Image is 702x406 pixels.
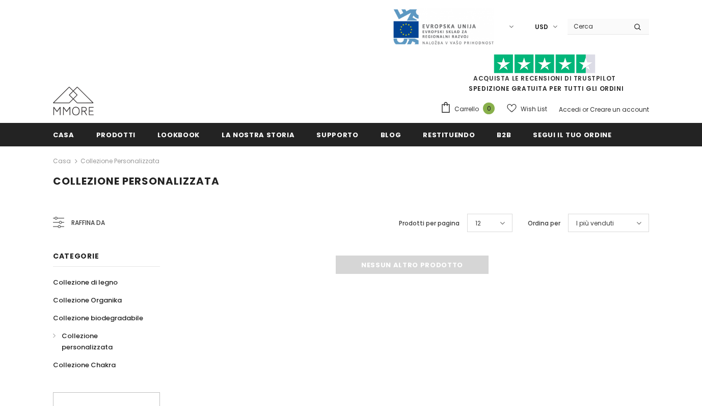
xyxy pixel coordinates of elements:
[53,123,74,146] a: Casa
[590,105,649,114] a: Creare un account
[157,130,200,140] span: Lookbook
[53,309,143,327] a: Collezione biodegradabile
[497,130,511,140] span: B2B
[53,313,143,323] span: Collezione biodegradabile
[53,273,118,291] a: Collezione di legno
[53,277,118,287] span: Collezione di legno
[392,22,494,31] a: Javni Razpis
[96,130,136,140] span: Prodotti
[53,295,122,305] span: Collezione Organika
[222,130,294,140] span: La nostra storia
[440,59,649,93] span: SPEDIZIONE GRATUITA PER TUTTI GLI ORDINI
[53,356,116,374] a: Collezione Chakra
[222,123,294,146] a: La nostra storia
[71,217,105,229] span: Raffina da
[392,8,494,45] img: Javni Razpis
[53,327,149,356] a: Collezione personalizzata
[53,174,220,188] span: Collezione personalizzata
[497,123,511,146] a: B2B
[423,130,475,140] span: Restituendo
[454,104,479,114] span: Carrello
[535,22,548,32] span: USD
[96,123,136,146] a: Prodotti
[494,54,596,74] img: Fidati di Pilot Stars
[316,130,358,140] span: supporto
[533,130,611,140] span: Segui il tuo ordine
[399,218,460,229] label: Prodotti per pagina
[381,123,401,146] a: Blog
[62,331,113,352] span: Collezione personalizzata
[576,218,614,229] span: I più venduti
[157,123,200,146] a: Lookbook
[316,123,358,146] a: supporto
[568,19,626,34] input: Search Site
[507,100,547,118] a: Wish List
[559,105,581,114] a: Accedi
[53,360,116,370] span: Collezione Chakra
[381,130,401,140] span: Blog
[53,251,99,261] span: Categorie
[528,218,560,229] label: Ordina per
[53,155,71,167] a: Casa
[483,103,495,114] span: 0
[423,123,475,146] a: Restituendo
[53,87,94,115] img: Casi MMORE
[53,291,122,309] a: Collezione Organika
[80,157,159,165] a: Collezione personalizzata
[440,102,500,117] a: Carrello 0
[521,104,547,114] span: Wish List
[582,105,588,114] span: or
[53,130,74,140] span: Casa
[533,123,611,146] a: Segui il tuo ordine
[475,218,481,229] span: 12
[473,74,616,83] a: Acquista le recensioni di TrustPilot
